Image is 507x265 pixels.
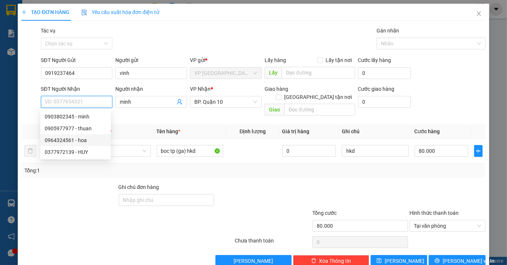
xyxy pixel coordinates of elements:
[41,85,113,93] div: SĐT Người Nhận
[265,57,286,63] span: Lấy hàng
[119,184,159,190] label: Ghi chú đơn hàng
[358,57,391,63] label: Cước lấy hàng
[234,237,312,249] div: Chưa thanh toán
[409,210,459,216] label: Hình thức thanh toán
[119,194,214,206] input: Ghi chú đơn hàng
[377,28,399,34] label: Gán nhãn
[443,257,494,265] span: [PERSON_NAME] và In
[385,257,424,265] span: [PERSON_NAME]
[194,68,257,79] span: VP Giang Tân
[41,28,56,34] label: Tác vụ
[282,145,336,157] input: 0
[358,67,411,79] input: Cước lấy hàng
[157,128,181,134] span: Tên hàng
[40,146,111,158] div: 0377972139 - HUY
[265,67,282,79] span: Lấy
[177,99,183,105] span: user-add
[469,4,489,24] button: Close
[239,128,266,134] span: Định lượng
[339,124,412,139] th: Ghi chú
[40,134,111,146] div: 0964324561 - hoa
[194,96,257,107] span: BP. Quận 10
[40,111,111,123] div: 0903802345 - minh
[40,123,111,134] div: 0905977977 - thuan
[435,258,440,264] span: printer
[265,86,288,92] span: Giao hàng
[190,56,262,64] div: VP gửi
[282,128,310,134] span: Giá trị hàng
[81,9,159,15] span: Yêu cầu xuất hóa đơn điện tử
[45,113,106,121] div: 0903802345 - minh
[474,148,482,154] span: plus
[234,257,273,265] span: [PERSON_NAME]
[115,85,187,93] div: Người nhận
[265,104,284,116] span: Giao
[342,145,409,157] input: Ghi Chú
[414,220,481,231] span: Tại văn phòng
[282,93,355,101] span: [GEOGRAPHIC_DATA] tận nơi
[474,145,483,157] button: plus
[358,86,395,92] label: Cước giao hàng
[157,145,224,157] input: VD: Bàn, Ghế
[311,258,316,264] span: delete
[41,56,113,64] div: SĐT Người Gửi
[81,10,87,16] img: icon
[323,56,355,64] span: Lấy tận nơi
[282,67,355,79] input: Dọc đường
[115,56,187,64] div: Người gửi
[312,210,337,216] span: Tổng cước
[415,128,440,134] span: Cước hàng
[319,257,351,265] span: Xóa Thông tin
[24,166,196,175] div: Tổng: 1
[358,96,411,108] input: Cước giao hàng
[24,145,36,157] button: delete
[45,148,106,156] div: 0377972139 - HUY
[284,104,355,116] input: Dọc đường
[84,128,112,134] span: Đơn vị tính
[88,145,146,156] span: Bất kỳ
[476,11,482,17] span: close
[21,9,69,15] span: TẠO ĐƠN HÀNG
[190,86,211,92] span: VP Nhận
[21,10,27,15] span: plus
[45,136,106,144] div: 0964324561 - hoa
[377,258,382,264] span: save
[45,124,106,132] div: 0905977977 - thuan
